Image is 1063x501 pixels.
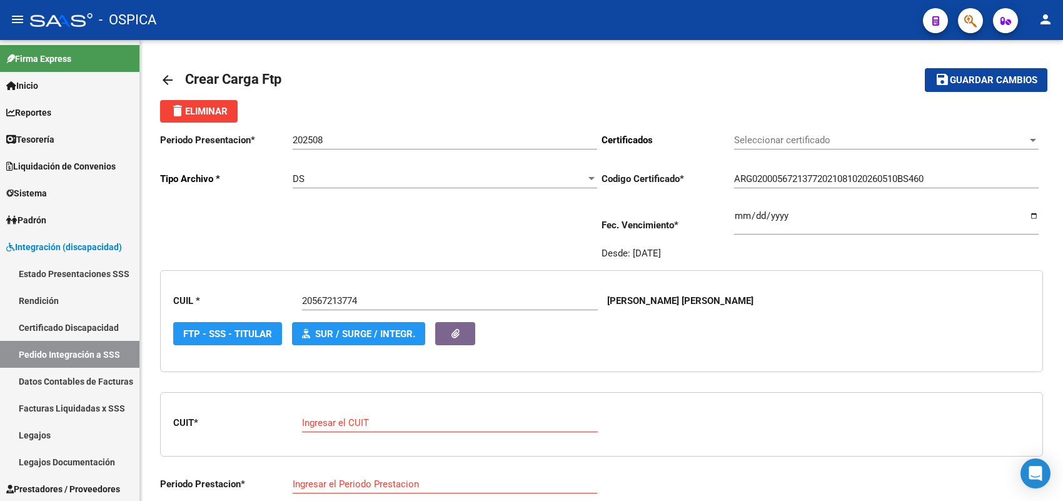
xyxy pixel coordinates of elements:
button: FTP - SSS - Titular [173,322,282,345]
span: Crear Carga Ftp [185,71,281,87]
span: Guardar cambios [950,75,1037,86]
p: Fec. Vencimiento [602,218,734,232]
p: CUIL * [173,294,302,308]
span: Sistema [6,186,47,200]
span: - OSPICA [99,6,156,34]
div: Open Intercom Messenger [1020,458,1050,488]
span: SUR / SURGE / INTEGR. [315,328,415,340]
button: Eliminar [160,100,238,123]
p: Certificados [602,133,734,147]
span: Liquidación de Convenios [6,159,116,173]
mat-icon: person [1038,12,1053,27]
span: Prestadores / Proveedores [6,482,120,496]
span: Padrón [6,213,46,227]
span: Firma Express [6,52,71,66]
mat-icon: arrow_back [160,73,175,88]
p: [PERSON_NAME] [PERSON_NAME] [607,294,753,308]
button: Guardar cambios [925,68,1047,91]
p: CUIT [173,416,302,430]
mat-icon: save [935,72,950,87]
div: Desde: [DATE] [602,246,1043,260]
button: SUR / SURGE / INTEGR. [292,322,425,345]
p: Periodo Presentacion [160,133,293,147]
span: FTP - SSS - Titular [183,328,272,340]
p: Codigo Certificado [602,172,734,186]
span: Eliminar [170,106,228,117]
span: Tesorería [6,133,54,146]
p: Periodo Prestacion [160,477,293,491]
span: DS [293,173,305,185]
p: Tipo Archivo * [160,172,293,186]
mat-icon: menu [10,12,25,27]
mat-icon: delete [170,103,185,118]
span: Seleccionar certificado [734,134,1027,146]
span: Integración (discapacidad) [6,240,122,254]
span: Reportes [6,106,51,119]
span: Inicio [6,79,38,93]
